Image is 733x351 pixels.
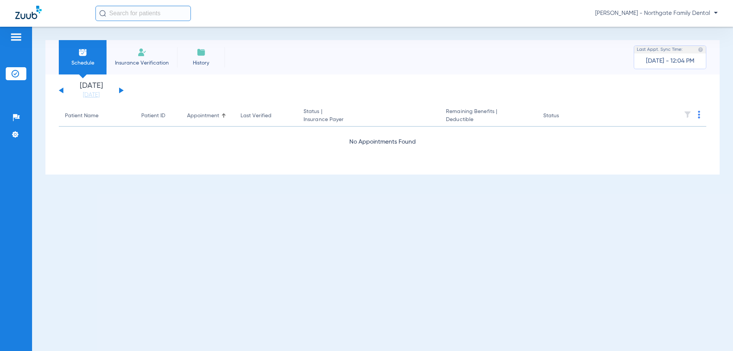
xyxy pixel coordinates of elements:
span: History [183,59,219,67]
a: [DATE] [68,91,114,99]
img: History [197,48,206,57]
span: [PERSON_NAME] - Northgate Family Dental [595,10,718,17]
div: Last Verified [241,112,291,120]
th: Remaining Benefits | [440,105,537,127]
span: Schedule [65,59,101,67]
th: Status | [297,105,440,127]
input: Search for patients [95,6,191,21]
div: Patient Name [65,112,129,120]
div: Appointment [187,112,219,120]
span: Insurance Payer [304,116,434,124]
div: Patient Name [65,112,98,120]
div: Patient ID [141,112,175,120]
img: Search Icon [99,10,106,17]
div: No Appointments Found [59,137,706,147]
span: Deductible [446,116,531,124]
img: Schedule [78,48,87,57]
th: Status [537,105,589,127]
li: [DATE] [68,82,114,99]
img: hamburger-icon [10,32,22,42]
span: Last Appt. Sync Time: [637,46,683,53]
img: Manual Insurance Verification [137,48,147,57]
img: group-dot-blue.svg [698,111,700,118]
div: Last Verified [241,112,271,120]
div: Appointment [187,112,228,120]
div: Patient ID [141,112,165,120]
img: filter.svg [684,111,691,118]
img: Zuub Logo [15,6,42,19]
span: Insurance Verification [112,59,171,67]
span: [DATE] - 12:04 PM [646,57,694,65]
img: last sync help info [698,47,703,52]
